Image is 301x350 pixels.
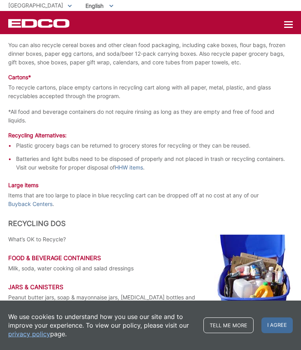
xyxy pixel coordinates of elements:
[8,219,293,228] h2: Recycling Dos
[8,182,293,189] h4: Large items
[8,330,50,338] a: privacy policy
[8,191,293,208] p: Items that are too large to place in blue recycling cart can be dropped off at no cost at any of ...
[8,235,293,244] p: What’s OK to Recycle?
[16,155,293,172] li: Batteries and light bulbs need to be disposed of properly and not placed in trash or recycling co...
[203,317,254,333] a: Tell me more
[8,200,53,208] a: Buyback Centers
[8,2,63,9] span: [GEOGRAPHIC_DATA]
[8,108,293,125] p: *All food and beverage containers do not require rinsing as long as they are empty and free of fo...
[8,41,293,67] p: You can also recycle cereal boxes and other clean food packaging, including cake boxes, flour bag...
[8,83,293,100] p: To recycle cartons, place empty cartons in recycling cart along with all paper, metal, plastic, a...
[8,19,71,28] a: EDCD logo. Return to the homepage.
[115,163,143,172] a: HHW items
[8,132,293,139] h4: Recycling Alternatives:
[8,312,196,338] p: We use cookies to understand how you use our site and to improve your experience. To view our pol...
[8,293,293,310] p: Peanut butter jars, soap & mayonnaise jars, [MEDICAL_DATA] bottles and 35mm film canisters.
[8,74,293,81] h4: Cartons*
[214,235,293,341] img: Open recycling bin
[16,141,293,150] li: Plastic grocery bags can be returned to grocery stores for recycling or they can be reused.
[8,264,293,273] p: Milk, soda, water cooking oil and salad dressings
[8,255,293,262] h3: Food & Beverage Containers
[8,284,293,291] h3: Jars & Canisters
